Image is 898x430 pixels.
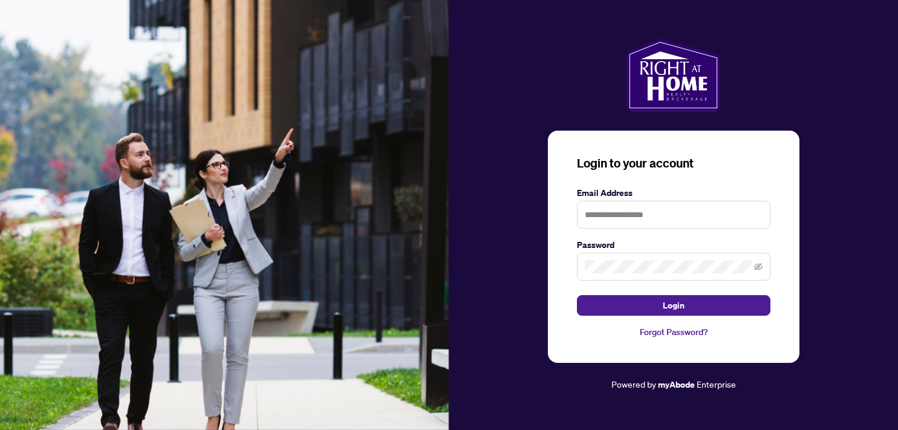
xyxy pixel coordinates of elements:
[697,379,736,389] span: Enterprise
[577,186,770,200] label: Email Address
[577,325,770,339] a: Forgot Password?
[611,379,656,389] span: Powered by
[754,262,763,271] span: eye-invisible
[577,155,770,172] h3: Login to your account
[663,296,685,315] span: Login
[626,39,720,111] img: ma-logo
[577,295,770,316] button: Login
[577,238,770,252] label: Password
[658,378,695,391] a: myAbode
